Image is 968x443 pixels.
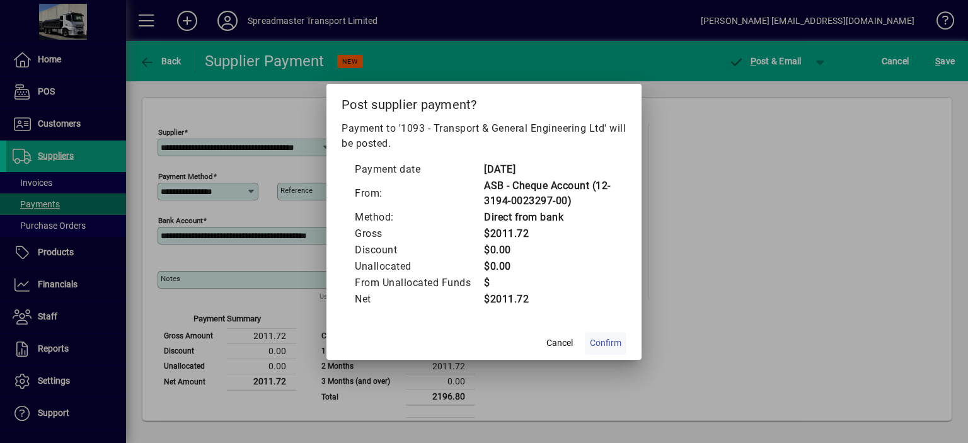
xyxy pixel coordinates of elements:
button: Confirm [585,332,626,355]
td: Discount [354,242,483,258]
td: $2011.72 [483,291,614,308]
td: ASB - Cheque Account (12-3194-0023297-00) [483,178,614,209]
td: $ [483,275,614,291]
td: Payment date [354,161,483,178]
span: Confirm [590,337,621,350]
button: Cancel [539,332,580,355]
td: Method: [354,209,483,226]
td: $2011.72 [483,226,614,242]
p: Payment to '1093 - Transport & General Engineering Ltd' will be posted. [342,121,626,151]
span: Cancel [546,337,573,350]
td: Gross [354,226,483,242]
td: From Unallocated Funds [354,275,483,291]
td: [DATE] [483,161,614,178]
td: From: [354,178,483,209]
td: Unallocated [354,258,483,275]
td: Net [354,291,483,308]
h2: Post supplier payment? [326,84,642,120]
td: $0.00 [483,242,614,258]
td: Direct from bank [483,209,614,226]
td: $0.00 [483,258,614,275]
